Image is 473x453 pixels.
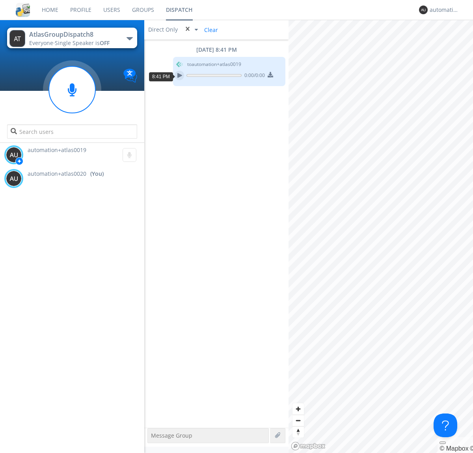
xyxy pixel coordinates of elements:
img: cddb5a64eb264b2086981ab96f4c1ba7 [16,3,30,17]
img: 373638.png [6,147,22,163]
img: 373638.png [419,6,428,14]
div: Direct Only [148,26,180,34]
button: Zoom out [292,415,304,426]
button: Reset bearing to north [292,426,304,438]
input: Search users [7,124,137,139]
span: 0:00 / 0:00 [242,72,265,81]
a: Mapbox [439,445,468,452]
span: to automation+atlas0019 [187,61,241,68]
img: download media button [268,72,273,77]
div: [DATE] 8:41 PM [144,46,289,54]
a: Mapbox logo [291,442,326,451]
img: 373638.png [6,171,22,186]
span: Single Speaker is [55,39,110,47]
img: 373638.png [9,30,25,47]
button: Zoom in [292,403,304,415]
img: Translation enabled [123,69,137,83]
button: AtlasGroupDispatch8Everyone·Single Speaker isOFF [7,28,137,48]
button: Toggle attribution [439,442,446,444]
span: automation+atlas0020 [28,170,86,178]
img: caret-down-sm.svg [195,29,198,31]
iframe: Toggle Customer Support [434,414,457,437]
div: AtlasGroupDispatch8 [29,30,118,39]
div: (You) [90,170,104,178]
div: automation+atlas0020 [430,6,459,14]
div: Everyone · [29,39,118,47]
span: Zoom out [292,415,304,426]
span: 8:41 PM [152,74,170,79]
span: OFF [100,39,110,47]
span: Clear [199,24,221,36]
span: automation+atlas0019 [28,146,86,154]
